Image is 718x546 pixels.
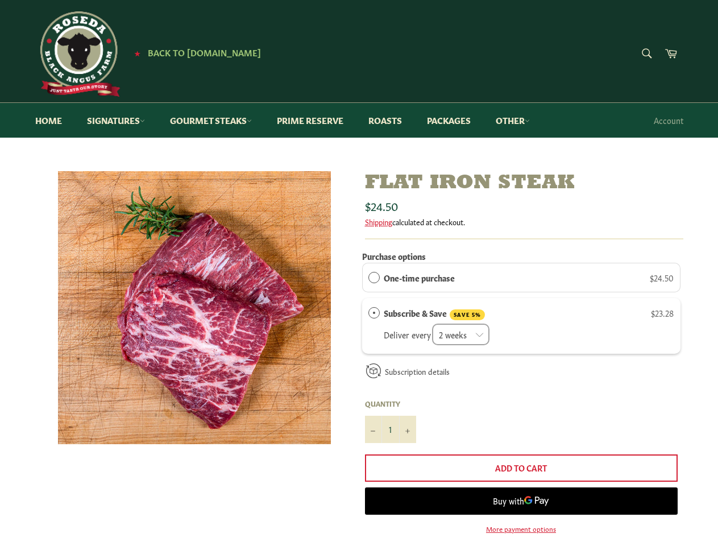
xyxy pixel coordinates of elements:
[365,197,398,213] span: $24.50
[365,454,678,482] button: Add to Cart
[128,48,261,57] a: ★ Back to [DOMAIN_NAME]
[159,103,263,138] a: Gourmet Steaks
[365,524,678,533] a: More payment options
[76,103,156,138] a: Signatures
[385,366,450,377] a: Subscription details
[484,103,541,138] a: Other
[650,272,674,283] span: $24.50
[368,307,380,319] div: Subscribe & Save
[651,307,674,318] span: $23.28
[365,171,683,196] h1: Flat Iron Steak
[384,329,431,340] label: Deliver every
[384,307,485,320] label: Subscribe & Save
[648,104,689,137] a: Account
[357,103,413,138] a: Roasts
[416,103,482,138] a: Packages
[148,46,261,58] span: Back to [DOMAIN_NAME]
[24,103,73,138] a: Home
[35,11,121,97] img: Roseda Beef
[365,216,392,227] a: Shipping
[365,399,416,408] label: Quantity
[399,416,416,443] button: Increase item quantity by one
[365,416,382,443] button: Reduce item quantity by one
[265,103,355,138] a: Prime Reserve
[58,171,331,444] img: Flat Iron Steak
[365,217,683,227] div: calculated at checkout.
[362,250,426,262] label: Purchase options
[495,462,547,473] span: Add to Cart
[384,271,455,284] label: One-time purchase
[432,324,489,346] select: Interval select
[134,48,140,57] span: ★
[450,309,485,320] span: SAVE 5%
[368,271,380,284] div: One-time purchase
